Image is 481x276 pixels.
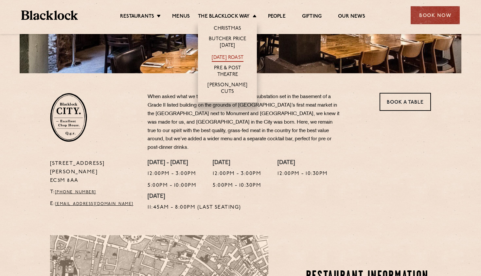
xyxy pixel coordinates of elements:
p: 11:45am - 8:00pm (Last Seating) [148,203,241,212]
a: Restaurants [120,13,154,21]
p: 5:00pm - 10:00pm [148,181,196,190]
a: [PHONE_NUMBER] [55,190,96,194]
img: City-stamp-default.svg [50,93,87,142]
h4: [DATE] [213,160,261,167]
a: Pre & Post Theatre [205,65,250,79]
a: The Blacklock Way [198,13,250,21]
a: Gifting [302,13,322,21]
img: BL_Textured_Logo-footer-cropped.svg [21,10,78,20]
h4: [DATE] [148,193,241,200]
div: Book Now [411,6,460,24]
a: People [268,13,286,21]
p: When asked what we thought of an old electricity substation set in the basement of a Grade II lis... [148,93,341,152]
p: 5:00pm - 10:30pm [213,181,261,190]
h4: [DATE] - [DATE] [148,160,196,167]
p: 12:00pm - 10:30pm [277,170,328,178]
p: [STREET_ADDRESS][PERSON_NAME] EC3M 8AA [50,160,138,185]
a: Butcher Price [DATE] [205,36,250,50]
a: [PERSON_NAME] Cuts [205,82,250,96]
a: Christmas [214,26,241,33]
p: T: [50,188,138,197]
p: 12:00pm - 3:00pm [148,170,196,178]
a: Menus [172,13,190,21]
a: [DATE] Roast [212,55,243,62]
h4: [DATE] [277,160,328,167]
a: Book a Table [380,93,431,111]
p: 12:00pm - 3:00pm [213,170,261,178]
a: Our News [338,13,365,21]
a: [EMAIL_ADDRESS][DOMAIN_NAME] [55,202,134,206]
p: E: [50,200,138,208]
